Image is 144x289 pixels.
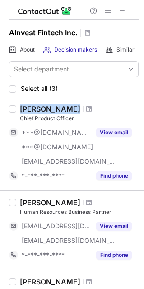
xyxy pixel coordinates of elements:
img: ContactOut v5.3.10 [18,5,72,16]
span: About [20,46,35,53]
span: Decision makers [54,46,97,53]
span: ***@[DOMAIN_NAME] [22,143,93,151]
div: Select department [14,65,69,74]
span: [EMAIL_ADDRESS][DOMAIN_NAME] [22,157,116,166]
div: [PERSON_NAME] [20,104,80,114]
span: [EMAIL_ADDRESS][DOMAIN_NAME] [22,222,91,230]
div: Human Resources Business Partner [20,208,139,216]
span: [EMAIL_ADDRESS][DOMAIN_NAME] [22,237,116,245]
button: Reveal Button [96,171,132,180]
div: Chief Product Officer [20,114,139,123]
h1: AInvest Fintech Inc. [9,27,78,38]
span: ***@[DOMAIN_NAME] [22,128,91,137]
button: Reveal Button [96,222,132,231]
div: [PERSON_NAME] [20,198,80,207]
button: Reveal Button [96,128,132,137]
div: [PERSON_NAME] [20,277,80,286]
span: Select all (3) [21,85,58,92]
button: Reveal Button [96,251,132,260]
span: Similar [116,46,135,53]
